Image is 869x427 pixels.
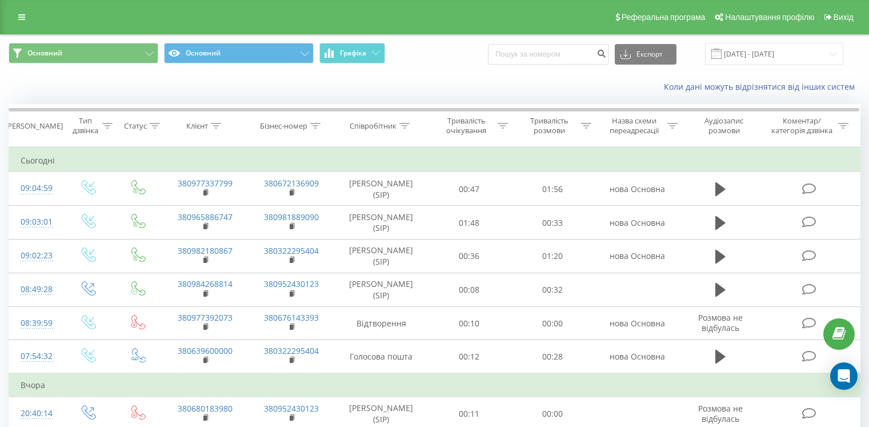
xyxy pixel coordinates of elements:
[664,81,860,92] a: Коли дані можуть відрізнятися від інших систем
[21,284,53,294] font: 08:49:28
[264,245,319,256] a: 380322295404
[178,345,233,356] a: 380639600000
[178,178,233,189] a: 380977337799
[357,318,406,329] font: Відтворення
[350,121,397,131] font: Співробітник
[542,408,563,419] font: 00:00
[264,345,319,356] a: 380322295404
[704,115,743,135] font: Аудіозапис розмови
[186,48,221,58] font: Основний
[610,251,665,262] font: нова Основна
[349,403,413,425] font: [PERSON_NAME] (SIP)
[459,251,479,262] font: 00:36
[542,183,563,194] font: 01:56
[349,245,413,268] font: [PERSON_NAME] (SIP)
[542,251,563,262] font: 01:20
[124,121,147,131] font: Статус
[21,250,53,261] font: 09:02:23
[178,312,233,323] a: 380977392073
[622,13,706,22] font: Реферальна програма
[610,351,665,362] font: нова Основна
[21,182,53,193] font: 09:04:59
[615,44,676,65] button: Експорт
[21,216,53,227] font: 09:03:01
[834,13,854,22] font: Вихід
[21,155,55,166] font: Сьогодні
[73,115,98,135] font: Тип дзвінка
[264,312,319,323] a: 380676143393
[21,317,53,328] font: 08:39:59
[542,351,563,362] font: 00:28
[264,278,319,289] a: 380952430123
[725,13,814,22] font: Налаштування профілю
[610,115,659,135] font: Назва схеми переадресації
[178,245,233,256] a: 380982180867
[340,48,366,58] font: Графіка
[459,408,479,419] font: 00:11
[21,408,53,418] font: 20:40:14
[610,318,665,329] font: нова Основна
[542,217,563,228] font: 00:33
[264,211,319,222] a: 380981889090
[21,380,45,391] font: Вчора
[260,121,307,131] font: Бізнес-номер
[459,318,479,329] font: 00:10
[698,403,743,424] font: Розмова не відбулась
[446,115,486,135] font: Тривалість очікування
[459,217,479,228] font: 01:48
[350,351,413,362] font: Голосова пошта
[488,44,609,65] input: Пошук за номером
[9,43,158,63] button: Основний
[21,350,53,361] font: 07:54:32
[636,49,663,59] font: Експорт
[530,115,568,135] font: Тривалість розмови
[178,278,233,289] a: 380984268814
[5,121,63,131] font: [PERSON_NAME]
[349,178,413,200] font: [PERSON_NAME] (SIP)
[186,121,208,131] font: Клієнт
[349,278,413,301] font: [PERSON_NAME] (SIP)
[349,211,413,234] font: [PERSON_NAME] (SIP)
[459,183,479,194] font: 00:47
[319,43,385,63] button: Графіка
[542,318,563,329] font: 00:00
[178,211,233,222] a: 380965886747
[698,312,743,333] font: Розмова не відбулась
[771,115,832,135] font: Коментар/категорія дзвінка
[610,183,665,194] font: нова Основна
[610,217,665,228] font: нова Основна
[830,362,858,390] div: Відкрити Intercom Messenger
[27,48,62,58] font: Основний
[264,403,319,414] a: 380952430123
[459,351,479,362] font: 00:12
[542,284,563,295] font: 00:32
[164,43,314,63] button: Основний
[664,81,855,92] font: Коли дані можуть відрізнятися від інших систем
[178,403,233,414] a: 380680183980
[264,178,319,189] a: 380672136909
[459,284,479,295] font: 00:08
